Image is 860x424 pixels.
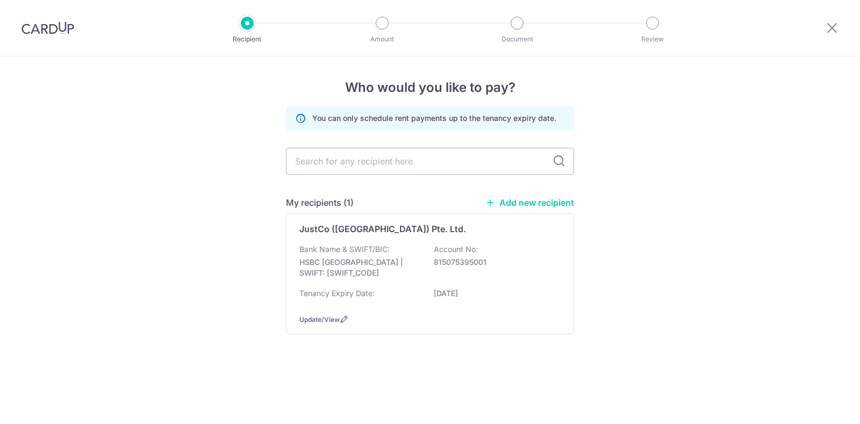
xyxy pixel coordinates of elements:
p: Review [613,34,692,45]
p: Recipient [207,34,287,45]
p: Document [477,34,557,45]
p: Bank Name & SWIFT/BIC: [299,244,390,255]
p: JustCo ([GEOGRAPHIC_DATA]) Pte. Ltd. [299,222,466,235]
a: Add new recipient [485,197,574,208]
p: Tenancy Expiry Date: [299,288,375,299]
p: HSBC [GEOGRAPHIC_DATA] | SWIFT: [SWIFT_CODE] [299,257,420,278]
a: Update/View [299,315,340,324]
h5: My recipients (1) [286,196,354,209]
p: Amount [342,34,422,45]
input: Search for any recipient here [286,148,574,175]
p: You can only schedule rent payments up to the tenancy expiry date. [312,113,556,124]
p: 815075395001 [434,257,554,268]
iframe: Opens a widget where you can find more information [791,392,849,419]
p: Account No: [434,244,478,255]
p: [DATE] [434,288,554,299]
img: CardUp [21,21,74,34]
h4: Who would you like to pay? [286,78,574,97]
